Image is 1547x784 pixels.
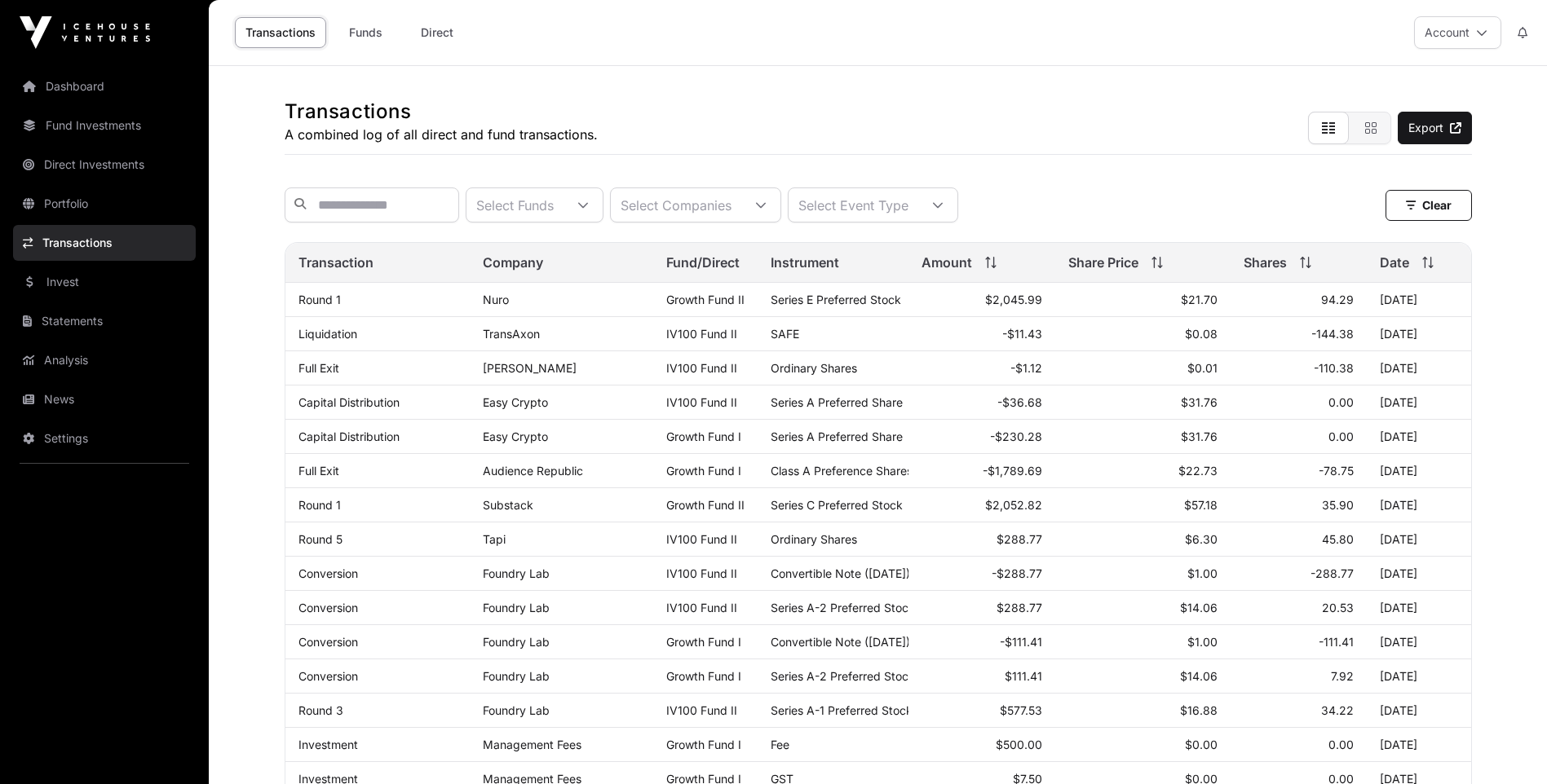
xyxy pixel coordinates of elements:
[13,342,196,378] a: Analysis
[908,522,1055,557] td: $288.77
[908,728,1055,762] td: $500.00
[1367,522,1471,557] td: [DATE]
[908,283,1055,317] td: $2,045.99
[483,464,583,478] a: Audience Republic
[1367,351,1471,385] td: [DATE]
[1185,532,1218,546] span: $6.30
[1465,706,1547,784] iframe: Chat Widget
[483,429,548,443] a: Easy Crypto
[483,253,543,272] span: Company
[1328,429,1354,443] span: 0.00
[1367,591,1471,625] td: [DATE]
[20,16,150,49] img: Icehouse Ventures Logo
[404,17,470,48] a: Direct
[771,703,913,717] span: Series A-1 Preferred Stock
[13,303,196,339] a: Statements
[1380,253,1409,272] span: Date
[483,703,550,717] a: Foundry Lab
[1367,694,1471,728] td: [DATE]
[298,395,400,409] a: Capital Distribution
[1180,601,1218,614] span: $14.06
[771,327,799,341] span: SAFE
[298,703,343,717] a: Round 3
[1314,361,1354,375] span: -110.38
[298,601,358,614] a: Conversion
[13,421,196,456] a: Settings
[483,327,540,341] a: TransAxon
[1321,703,1354,717] span: 34.22
[13,264,196,300] a: Invest
[1414,16,1501,49] button: Account
[771,293,901,306] span: Series E Preferred Stock
[1180,703,1218,717] span: $16.88
[1386,190,1472,221] button: Clear
[298,253,373,272] span: Transaction
[1319,464,1354,478] span: -78.75
[1181,293,1218,306] span: $21.70
[13,381,196,417] a: News
[1321,293,1354,306] span: 94.29
[1178,464,1218,478] span: $22.73
[771,253,839,272] span: Instrument
[666,566,737,580] a: IV100 Fund II
[771,635,910,649] span: Convertible Note ([DATE])
[1184,498,1218,512] span: $57.18
[298,738,358,751] a: Investment
[666,738,741,751] a: Growth Fund I
[771,464,913,478] span: Class A Preference Shares
[771,601,915,614] span: Series A-2 Preferred Stock
[908,591,1055,625] td: $288.77
[1367,659,1471,694] td: [DATE]
[1187,361,1218,375] span: $0.01
[771,669,915,683] span: Series A-2 Preferred Stock
[1367,728,1471,762] td: [DATE]
[789,188,918,222] div: Select Event Type
[13,225,196,261] a: Transactions
[1244,253,1287,272] span: Shares
[483,635,550,649] a: Foundry Lab
[298,293,341,306] a: Round 1
[298,361,339,375] a: Full Exit
[1322,532,1354,546] span: 45.80
[908,625,1055,659] td: -$111.41
[13,186,196,222] a: Portfolio
[666,327,737,341] a: IV100 Fund II
[1367,557,1471,591] td: [DATE]
[285,99,598,125] h1: Transactions
[333,17,398,48] a: Funds
[235,17,326,48] a: Transactions
[1311,327,1354,341] span: -144.38
[298,498,341,512] a: Round 1
[1367,625,1471,659] td: [DATE]
[483,361,577,375] a: [PERSON_NAME]
[466,188,564,222] div: Select Funds
[908,317,1055,351] td: -$11.43
[1398,112,1472,144] a: Export
[771,738,789,751] span: Fee
[908,454,1055,488] td: -$1,789.69
[285,125,598,144] p: A combined log of all direct and fund transactions.
[1331,669,1354,683] span: 7.92
[13,68,196,104] a: Dashboard
[666,253,740,272] span: Fund/Direct
[1319,635,1354,649] span: -111.41
[13,108,196,143] a: Fund Investments
[298,635,358,649] a: Conversion
[666,703,737,717] a: IV100 Fund II
[908,659,1055,694] td: $111.41
[1185,738,1218,751] span: $0.00
[666,498,745,512] a: Growth Fund II
[298,429,400,443] a: Capital Distribution
[1187,566,1218,580] span: $1.00
[922,253,972,272] span: Amount
[771,429,903,443] span: Series A Preferred Share
[666,293,745,306] a: Growth Fund II
[1185,327,1218,341] span: $0.08
[666,601,737,614] a: IV100 Fund II
[483,738,640,751] p: Management Fees
[483,669,550,683] a: Foundry Lab
[1181,395,1218,409] span: $31.76
[298,669,358,683] a: Conversion
[666,361,737,375] a: IV100 Fund II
